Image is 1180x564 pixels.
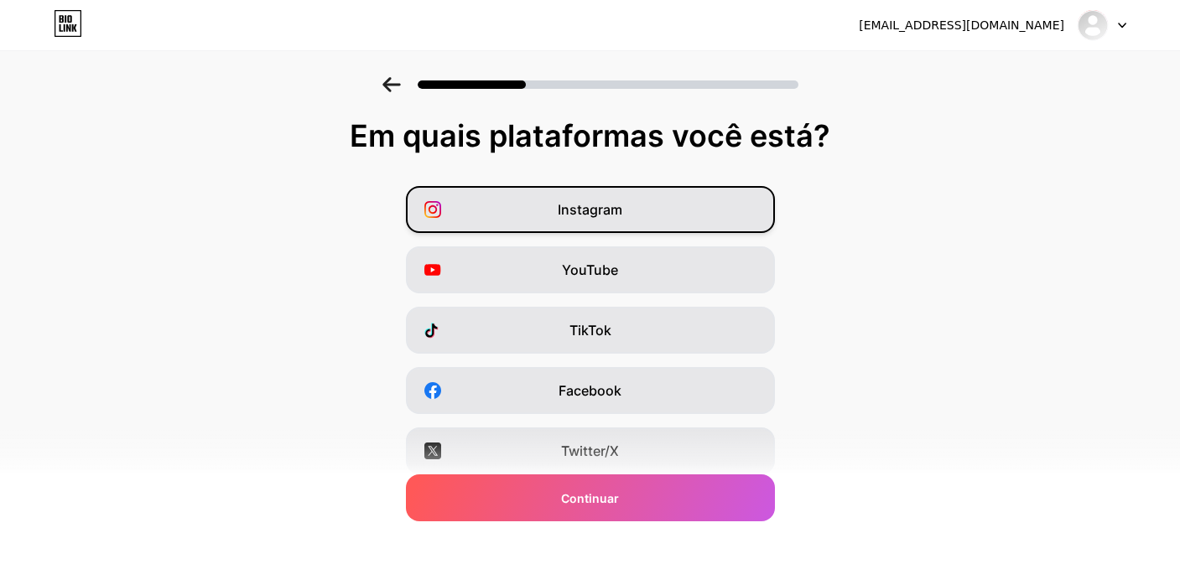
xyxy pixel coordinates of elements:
font: TikTok [569,322,611,339]
font: Instagram [558,201,622,218]
font: [EMAIL_ADDRESS][DOMAIN_NAME] [859,18,1064,32]
font: Continuar [561,491,619,505]
font: Twitter/X [561,442,619,459]
font: YouTube [562,261,618,278]
font: Facebook [559,382,621,399]
font: Em quais plataformas você está? [350,117,830,154]
img: suellenguedes [1077,9,1109,41]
